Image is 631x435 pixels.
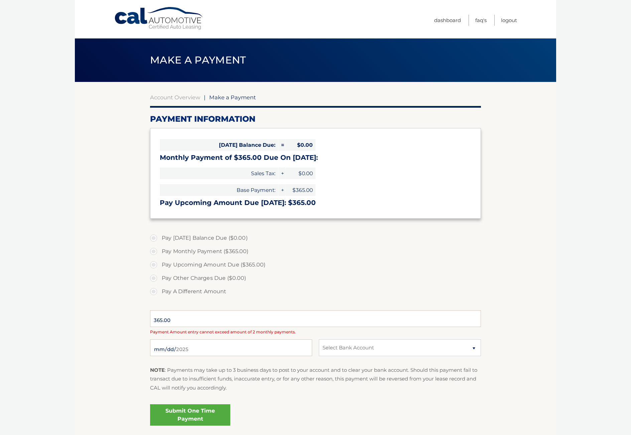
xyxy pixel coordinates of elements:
[150,114,481,124] h2: Payment Information
[160,199,471,207] h3: Pay Upcoming Amount Due [DATE]: $365.00
[160,139,278,151] span: [DATE] Balance Due:
[160,153,471,162] h3: Monthly Payment of $365.00 Due On [DATE]:
[278,139,285,151] span: =
[160,184,278,196] span: Base Payment:
[285,184,315,196] span: $365.00
[204,94,206,101] span: |
[150,94,200,101] a: Account Overview
[285,168,315,179] span: $0.00
[150,231,481,245] label: Pay [DATE] Balance Due ($0.00)
[150,285,481,298] label: Pay A Different Amount
[150,366,481,392] p: : Payments may take up to 3 business days to post to your account and to clear your bank account....
[150,404,230,426] a: Submit One Time Payment
[434,15,461,26] a: Dashboard
[150,245,481,258] label: Pay Monthly Payment ($365.00)
[150,339,312,356] input: Payment Date
[160,168,278,179] span: Sales Tax:
[150,54,246,66] span: Make a Payment
[278,184,285,196] span: +
[278,168,285,179] span: +
[501,15,517,26] a: Logout
[285,139,315,151] span: $0.00
[114,7,204,30] a: Cal Automotive
[150,329,296,334] span: Payment Amount entry cannot exceed amount of 2 monthly payments.
[150,258,481,271] label: Pay Upcoming Amount Due ($365.00)
[209,94,256,101] span: Make a Payment
[150,367,165,373] strong: NOTE
[150,271,481,285] label: Pay Other Charges Due ($0.00)
[150,310,481,327] input: Payment Amount
[475,15,487,26] a: FAQ's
